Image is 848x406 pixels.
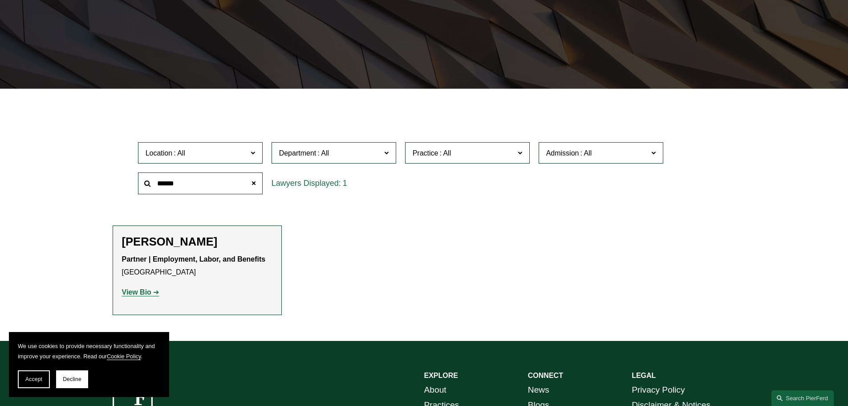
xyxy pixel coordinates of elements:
h2: [PERSON_NAME] [122,235,272,249]
a: About [424,382,446,398]
span: Accept [25,376,42,382]
a: Privacy Policy [632,382,685,398]
a: Cookie Policy [107,353,141,360]
p: [GEOGRAPHIC_DATA] [122,253,272,279]
a: View Bio [122,288,159,296]
a: Search this site [771,390,834,406]
span: Decline [63,376,81,382]
span: Practice [413,149,438,157]
button: Decline [56,370,88,388]
button: Accept [18,370,50,388]
strong: View Bio [122,288,151,296]
span: 1 [343,179,347,188]
a: News [528,382,549,398]
span: Admission [546,149,579,157]
strong: EXPLORE [424,372,458,379]
strong: Partner | Employment, Labor, and Benefits [122,255,266,263]
strong: CONNECT [528,372,563,379]
span: Location [146,149,173,157]
span: Department [279,149,316,157]
p: We use cookies to provide necessary functionality and improve your experience. Read our . [18,341,160,361]
section: Cookie banner [9,332,169,397]
strong: LEGAL [632,372,656,379]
